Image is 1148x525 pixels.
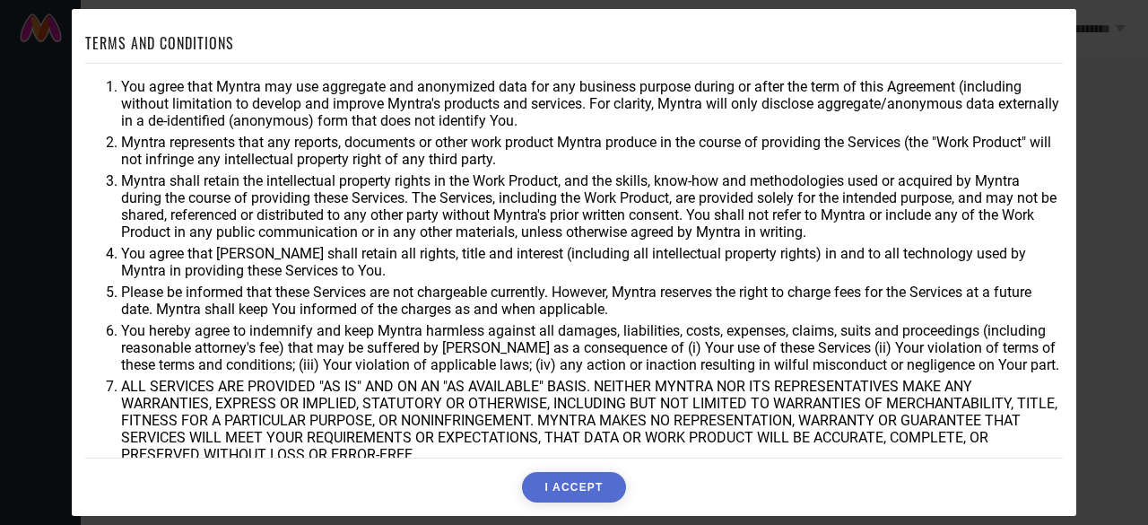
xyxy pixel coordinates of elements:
li: You hereby agree to indemnify and keep Myntra harmless against all damages, liabilities, costs, e... [121,322,1063,373]
li: ALL SERVICES ARE PROVIDED "AS IS" AND ON AN "AS AVAILABLE" BASIS. NEITHER MYNTRA NOR ITS REPRESEN... [121,378,1063,463]
li: Myntra shall retain the intellectual property rights in the Work Product, and the skills, know-ho... [121,172,1063,241]
button: I ACCEPT [522,472,625,503]
li: Myntra represents that any reports, documents or other work product Myntra produce in the course ... [121,134,1063,168]
h1: TERMS AND CONDITIONS [85,32,234,54]
li: You agree that Myntra may use aggregate and anonymized data for any business purpose during or af... [121,78,1063,129]
li: Please be informed that these Services are not chargeable currently. However, Myntra reserves the... [121,284,1063,318]
li: You agree that [PERSON_NAME] shall retain all rights, title and interest (including all intellect... [121,245,1063,279]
